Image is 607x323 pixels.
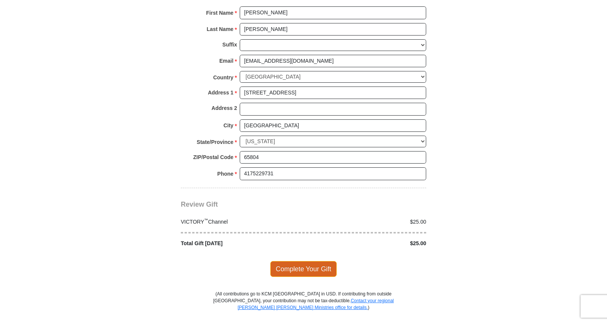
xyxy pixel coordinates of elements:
strong: ZIP/Postal Code [193,152,234,162]
strong: Phone [217,168,234,179]
strong: Suffix [222,39,237,50]
div: $25.00 [303,218,430,226]
strong: Address 1 [208,87,234,98]
strong: Last Name [207,24,234,34]
sup: ™ [204,218,208,222]
strong: Email [219,56,233,66]
strong: City [223,120,233,131]
strong: Country [213,72,234,83]
div: Total Gift [DATE] [177,240,304,247]
div: VICTORY Channel [177,218,304,226]
strong: First Name [206,8,233,18]
strong: Address 2 [211,103,237,113]
a: Contact your regional [PERSON_NAME] [PERSON_NAME] Ministries office for details. [237,298,394,310]
span: Review Gift [181,201,218,208]
span: Complete Your Gift [270,261,337,277]
div: $25.00 [303,240,430,247]
strong: State/Province [197,137,233,147]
